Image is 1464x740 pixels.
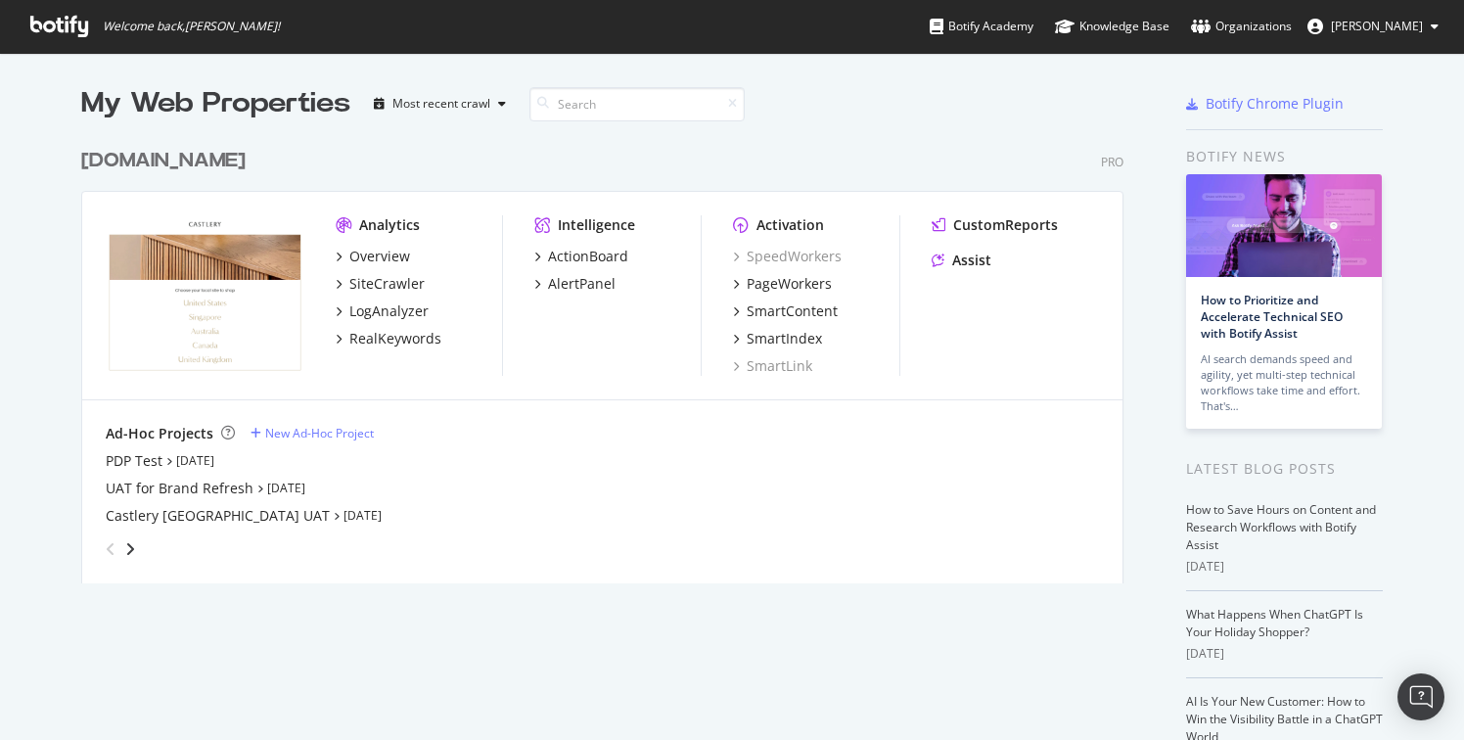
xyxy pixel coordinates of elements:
a: SiteCrawler [336,274,425,294]
a: SpeedWorkers [733,247,842,266]
div: Open Intercom Messenger [1397,673,1444,720]
button: Most recent crawl [366,88,514,119]
div: CustomReports [953,215,1058,235]
a: PageWorkers [733,274,832,294]
div: [DATE] [1186,645,1383,663]
a: SmartIndex [733,329,822,348]
a: CustomReports [932,215,1058,235]
div: My Web Properties [81,84,350,123]
div: AlertPanel [548,274,616,294]
a: Overview [336,247,410,266]
a: [DOMAIN_NAME] [81,147,253,175]
div: Assist [952,251,991,270]
div: Botify news [1186,146,1383,167]
a: [DATE] [176,452,214,469]
div: [DATE] [1186,558,1383,576]
div: Latest Blog Posts [1186,458,1383,480]
a: [DATE] [343,507,382,524]
a: UAT for Brand Refresh [106,479,253,498]
div: Intelligence [558,215,635,235]
div: Ad-Hoc Projects [106,424,213,443]
div: Knowledge Base [1055,17,1169,36]
div: AI search demands speed and agility, yet multi-step technical workflows take time and effort. Tha... [1201,351,1367,414]
div: SmartIndex [747,329,822,348]
a: How to Save Hours on Content and Research Workflows with Botify Assist [1186,501,1376,553]
a: New Ad-Hoc Project [251,425,374,441]
div: RealKeywords [349,329,441,348]
a: PDP Test [106,451,162,471]
a: How to Prioritize and Accelerate Technical SEO with Botify Assist [1201,292,1343,342]
div: [DOMAIN_NAME] [81,147,246,175]
img: www.castlery.com [106,215,304,374]
a: RealKeywords [336,329,441,348]
span: Welcome back, [PERSON_NAME] ! [103,19,280,34]
span: Sreethiraen Mageswaran [1331,18,1423,34]
div: Analytics [359,215,420,235]
a: Assist [932,251,991,270]
div: PageWorkers [747,274,832,294]
a: AlertPanel [534,274,616,294]
a: [DATE] [267,480,305,496]
a: ActionBoard [534,247,628,266]
div: Pro [1101,154,1123,170]
div: SiteCrawler [349,274,425,294]
a: SmartLink [733,356,812,376]
div: Organizations [1191,17,1292,36]
a: Botify Chrome Plugin [1186,94,1344,114]
input: Search [529,87,745,121]
div: ActionBoard [548,247,628,266]
div: Botify Academy [930,17,1033,36]
div: Activation [756,215,824,235]
a: LogAnalyzer [336,301,429,321]
div: LogAnalyzer [349,301,429,321]
img: How to Prioritize and Accelerate Technical SEO with Botify Assist [1186,174,1382,277]
div: SmartContent [747,301,838,321]
a: Castlery [GEOGRAPHIC_DATA] UAT [106,506,330,526]
button: [PERSON_NAME] [1292,11,1454,42]
div: grid [81,123,1139,583]
a: SmartContent [733,301,838,321]
div: Botify Chrome Plugin [1206,94,1344,114]
div: angle-right [123,539,137,559]
div: angle-left [98,533,123,565]
a: What Happens When ChatGPT Is Your Holiday Shopper? [1186,606,1363,640]
div: Overview [349,247,410,266]
div: New Ad-Hoc Project [265,425,374,441]
div: Most recent crawl [392,98,490,110]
